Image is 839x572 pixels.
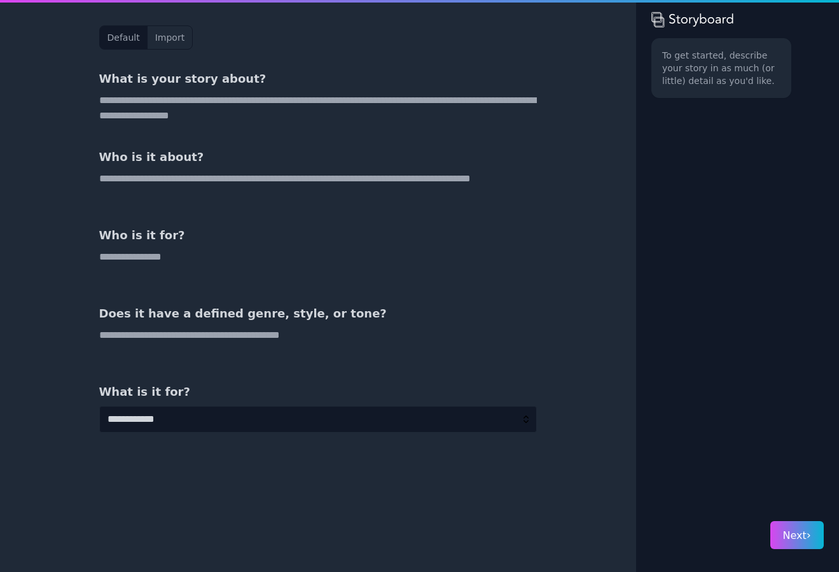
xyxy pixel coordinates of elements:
[99,305,537,323] h3: Does it have a defined genre, style, or tone?
[100,26,148,49] button: Default
[807,528,811,541] span: ›
[770,521,824,549] button: Next›
[783,529,811,541] span: Next
[99,70,537,88] h3: What is your story about?
[99,148,537,166] h3: Who is it about?
[662,49,780,87] p: To get started, describe your story in as much (or little) detail as you'd like.
[99,227,537,244] h3: Who is it for?
[651,10,734,28] img: storyboard
[148,26,192,49] button: Import
[99,383,537,401] h3: What is it for?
